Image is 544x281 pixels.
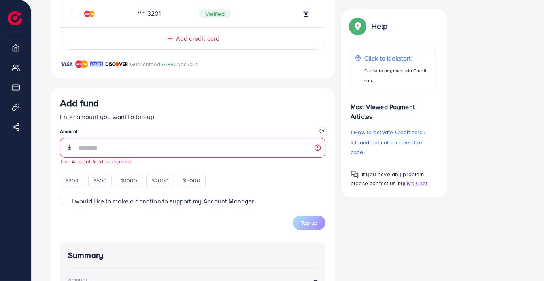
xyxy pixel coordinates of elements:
img: brand [105,59,128,69]
span: SAFE [161,60,174,68]
img: brand [75,59,88,69]
p: 1. [351,127,436,137]
h3: Add fund [60,97,99,109]
span: How to activate Credit card? [354,128,425,136]
span: $2000 [151,177,169,184]
img: brand [60,59,73,69]
span: I would like to make a donation to support my Account Manager. [72,197,255,205]
img: Popup guide [351,19,365,33]
small: The Amount field is required [60,158,132,165]
span: Add credit card [176,34,219,43]
p: Enter amount you want to top-up [60,112,325,122]
p: Guaranteed Checkout [130,59,198,69]
span: Live Chat [404,179,427,187]
svg: circle [70,10,78,18]
img: brand [90,59,103,69]
span: $5000 [183,177,200,184]
button: Top up [293,216,325,230]
span: I tried but not received the code. [351,139,422,156]
p: Help [371,21,388,31]
span: $1000 [121,177,137,184]
span: If you have any problem, please contact us by [351,170,425,187]
img: logo [8,11,22,25]
p: Guide to payment via Credit card [364,66,432,85]
h4: Summary [68,251,317,260]
iframe: Chat [510,245,538,275]
img: Popup guide [351,171,359,178]
p: Click to kickstart! [364,53,432,63]
span: $200 [65,177,79,184]
legend: Amount [60,128,325,138]
span: $500 [93,177,107,184]
p: Most Viewed Payment Articles [351,96,436,121]
p: 2. [351,138,436,157]
span: Top up [301,219,317,227]
span: Verified [199,9,231,19]
img: credit [84,11,95,17]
